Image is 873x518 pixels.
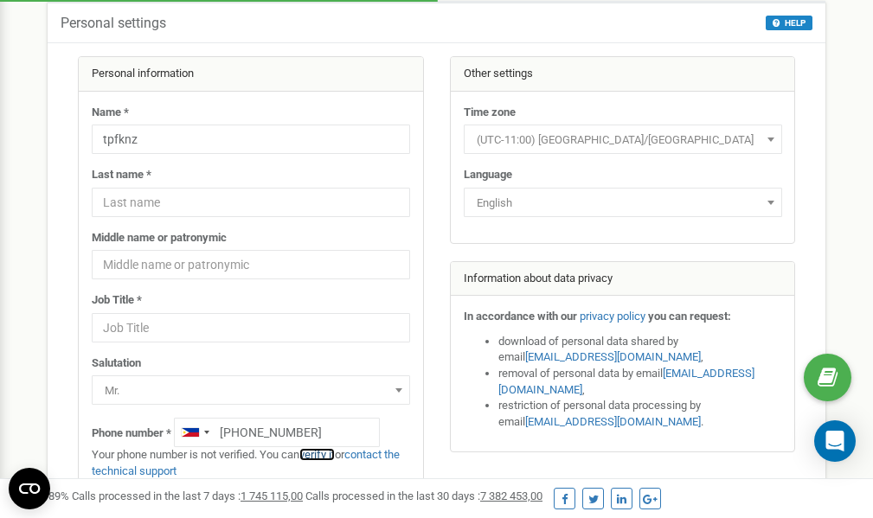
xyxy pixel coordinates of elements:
[92,292,142,309] label: Job Title *
[464,125,782,154] span: (UTC-11:00) Pacific/Midway
[814,420,856,462] div: Open Intercom Messenger
[61,16,166,31] h5: Personal settings
[92,425,171,442] label: Phone number *
[451,57,795,92] div: Other settings
[92,448,400,477] a: contact the technical support
[92,230,227,246] label: Middle name or patronymic
[464,310,577,323] strong: In accordance with our
[498,398,782,430] li: restriction of personal data processing by email .
[498,334,782,366] li: download of personal data shared by email ,
[498,367,754,396] a: [EMAIL_ADDRESS][DOMAIN_NAME]
[451,262,795,297] div: Information about data privacy
[498,366,782,398] li: removal of personal data by email ,
[79,57,423,92] div: Personal information
[9,468,50,509] button: Open CMP widget
[648,310,731,323] strong: you can request:
[525,350,701,363] a: [EMAIL_ADDRESS][DOMAIN_NAME]
[92,375,410,405] span: Mr.
[92,167,151,183] label: Last name *
[464,167,512,183] label: Language
[525,415,701,428] a: [EMAIL_ADDRESS][DOMAIN_NAME]
[92,447,410,479] p: Your phone number is not verified. You can or
[92,125,410,154] input: Name
[174,418,380,447] input: +1-800-555-55-55
[480,489,542,502] u: 7 382 453,00
[299,448,335,461] a: verify it
[92,355,141,372] label: Salutation
[470,191,776,215] span: English
[305,489,542,502] span: Calls processed in the last 30 days :
[92,105,129,121] label: Name *
[92,250,410,279] input: Middle name or patronymic
[241,489,303,502] u: 1 745 115,00
[464,188,782,217] span: English
[175,419,215,446] div: Telephone country code
[98,379,404,403] span: Mr.
[72,489,303,502] span: Calls processed in the last 7 days :
[464,105,516,121] label: Time zone
[92,188,410,217] input: Last name
[92,313,410,342] input: Job Title
[580,310,645,323] a: privacy policy
[470,128,776,152] span: (UTC-11:00) Pacific/Midway
[766,16,812,30] button: HELP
